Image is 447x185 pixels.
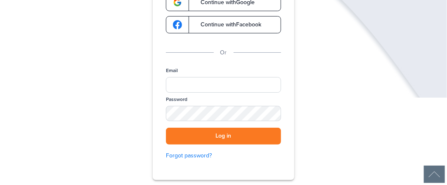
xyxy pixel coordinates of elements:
a: Forgot password? [166,151,281,160]
label: Password [166,96,187,103]
input: Password [166,106,281,121]
a: google-logoContinue withFacebook [166,16,281,33]
input: Email [166,77,281,93]
div: Scroll Back to Top [424,166,445,183]
button: Log in [166,128,281,145]
img: google-logo [173,20,182,29]
p: Or [220,48,227,57]
img: Back to Top [424,166,445,183]
span: Continue with Facebook [192,22,261,28]
label: Email [166,67,178,74]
